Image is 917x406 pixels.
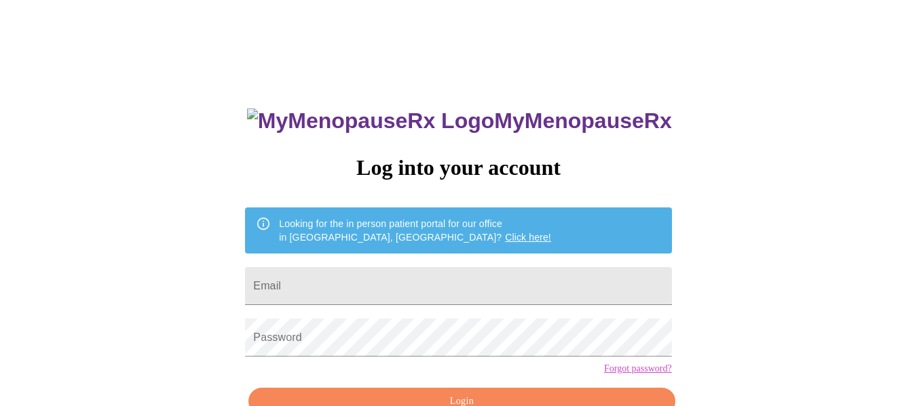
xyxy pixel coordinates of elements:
[247,108,494,134] img: MyMenopauseRx Logo
[247,108,672,134] h3: MyMenopauseRx
[604,363,672,374] a: Forgot password?
[279,211,551,249] div: Looking for the in person patient portal for our office in [GEOGRAPHIC_DATA], [GEOGRAPHIC_DATA]?
[505,232,551,243] a: Click here!
[245,155,671,180] h3: Log into your account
